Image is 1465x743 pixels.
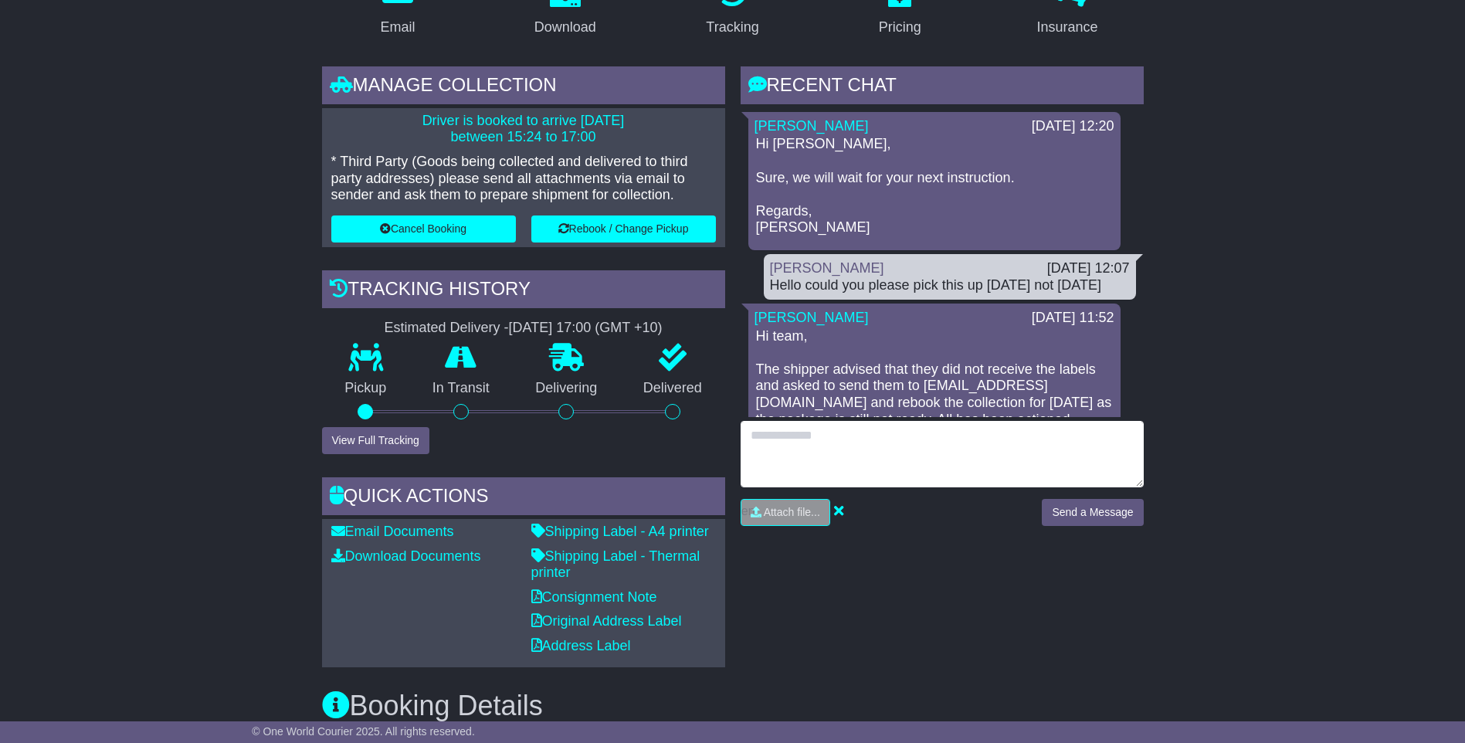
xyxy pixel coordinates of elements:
[531,638,631,653] a: Address Label
[755,310,869,325] a: [PERSON_NAME]
[620,380,725,397] p: Delivered
[331,548,481,564] a: Download Documents
[531,589,657,605] a: Consignment Note
[331,215,516,243] button: Cancel Booking
[513,380,621,397] p: Delivering
[531,613,682,629] a: Original Address Label
[1042,499,1143,526] button: Send a Message
[1032,310,1114,327] div: [DATE] 11:52
[531,215,716,243] button: Rebook / Change Pickup
[706,17,758,38] div: Tracking
[509,320,663,337] div: [DATE] 17:00 (GMT +10)
[1037,17,1098,38] div: Insurance
[534,17,596,38] div: Download
[322,427,429,454] button: View Full Tracking
[756,328,1113,495] p: Hi team, The shipper advised that they did not receive the labels and asked to send them to [EMAI...
[755,118,869,134] a: [PERSON_NAME]
[331,113,716,146] p: Driver is booked to arrive [DATE] between 15:24 to 17:00
[531,548,700,581] a: Shipping Label - Thermal printer
[770,277,1130,294] div: Hello could you please pick this up [DATE] not [DATE]
[409,380,513,397] p: In Transit
[756,136,1113,236] p: Hi [PERSON_NAME], Sure, we will wait for your next instruction. Regards, [PERSON_NAME]
[331,154,716,204] p: * Third Party (Goods being collected and delivered to third party addresses) please send all atta...
[322,270,725,312] div: Tracking history
[770,260,884,276] a: [PERSON_NAME]
[322,477,725,519] div: Quick Actions
[322,380,410,397] p: Pickup
[531,524,709,539] a: Shipping Label - A4 printer
[1047,260,1130,277] div: [DATE] 12:07
[380,17,415,38] div: Email
[252,725,475,738] span: © One World Courier 2025. All rights reserved.
[322,66,725,108] div: Manage collection
[322,320,725,337] div: Estimated Delivery -
[331,524,454,539] a: Email Documents
[879,17,921,38] div: Pricing
[741,66,1144,108] div: RECENT CHAT
[1032,118,1114,135] div: [DATE] 12:20
[322,690,1144,721] h3: Booking Details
